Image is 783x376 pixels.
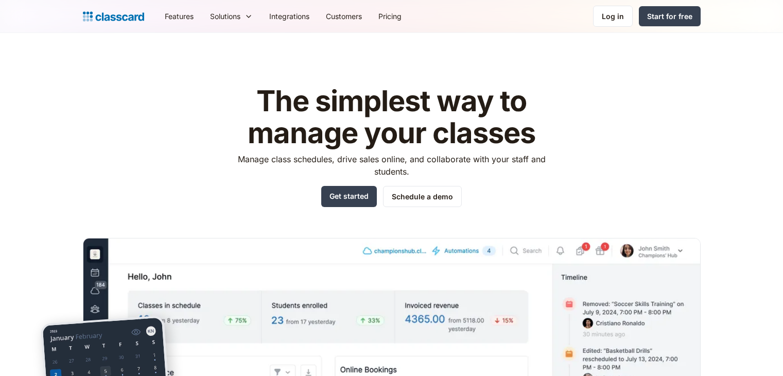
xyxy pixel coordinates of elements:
div: Solutions [202,5,261,28]
a: Customers [318,5,370,28]
a: Log in [593,6,633,27]
a: Logo [83,9,144,24]
a: Pricing [370,5,410,28]
h1: The simplest way to manage your classes [228,86,555,149]
div: Start for free [647,11,692,22]
a: Schedule a demo [383,186,462,207]
a: Integrations [261,5,318,28]
a: Start for free [639,6,701,26]
div: Log in [602,11,624,22]
a: Features [156,5,202,28]
p: Manage class schedules, drive sales online, and collaborate with your staff and students. [228,153,555,178]
div: Solutions [210,11,240,22]
a: Get started [321,186,377,207]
